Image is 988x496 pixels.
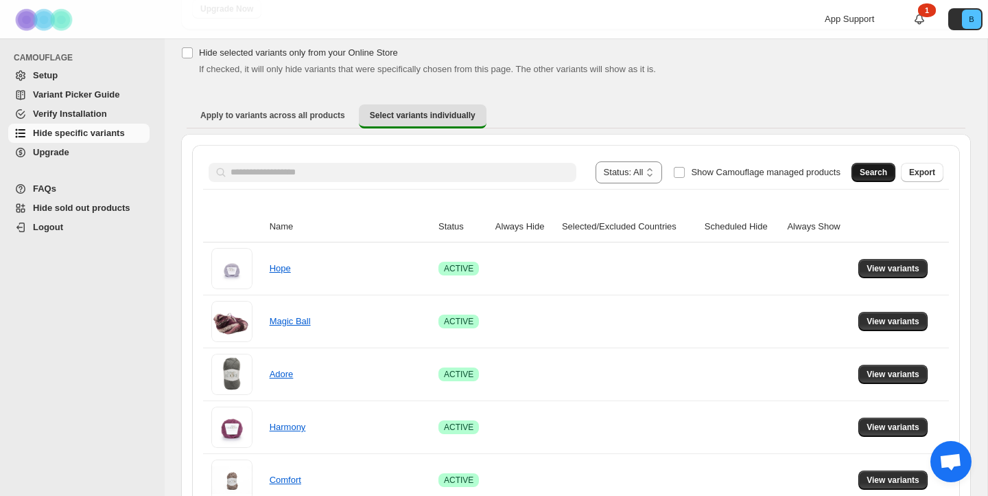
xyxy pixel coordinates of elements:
[444,475,473,486] span: ACTIVE
[444,316,473,327] span: ACTIVE
[913,12,926,26] a: 1
[867,316,919,327] span: View variants
[948,8,983,30] button: Avatar with initials B
[918,3,936,17] div: 1
[858,418,928,437] button: View variants
[858,471,928,490] button: View variants
[851,163,895,182] button: Search
[444,263,473,274] span: ACTIVE
[33,147,69,157] span: Upgrade
[962,10,981,29] span: Avatar with initials B
[270,475,301,485] a: Comfort
[858,259,928,278] button: View variants
[8,104,150,124] a: Verify Installation
[701,212,784,243] th: Scheduled Hide
[200,110,345,121] span: Apply to variants across all products
[867,475,919,486] span: View variants
[199,64,656,74] span: If checked, it will only hide variants that were specifically chosen from this page. The other va...
[189,104,356,126] button: Apply to variants across all products
[8,124,150,143] a: Hide specific variants
[33,89,119,100] span: Variant Picker Guide
[8,218,150,237] a: Logout
[211,301,252,342] img: Magic Ball
[860,167,887,178] span: Search
[33,203,130,213] span: Hide sold out products
[434,212,491,243] th: Status
[691,167,840,177] span: Show Camouflage managed products
[8,66,150,85] a: Setup
[199,47,398,58] span: Hide selected variants only from your Online Store
[33,109,107,119] span: Verify Installation
[211,407,252,448] img: Harmony
[825,14,874,24] span: App Support
[867,263,919,274] span: View variants
[359,104,486,128] button: Select variants individually
[783,212,854,243] th: Always Show
[11,1,80,38] img: Camouflage
[270,316,311,326] a: Magic Ball
[901,163,943,182] button: Export
[558,212,701,243] th: Selected/Excluded Countries
[370,110,475,121] span: Select variants individually
[8,179,150,199] a: FAQs
[266,212,434,243] th: Name
[858,365,928,384] button: View variants
[909,167,935,178] span: Export
[867,422,919,433] span: View variants
[8,85,150,104] a: Variant Picker Guide
[270,422,306,432] a: Harmony
[33,70,58,80] span: Setup
[33,183,56,194] span: FAQs
[858,312,928,331] button: View variants
[930,441,972,482] a: Open chat
[33,128,125,138] span: Hide specific variants
[969,15,974,23] text: B
[8,143,150,162] a: Upgrade
[444,369,473,380] span: ACTIVE
[8,199,150,218] a: Hide sold out products
[867,369,919,380] span: View variants
[14,52,155,63] span: CAMOUFLAGE
[270,369,294,379] a: Adore
[444,422,473,433] span: ACTIVE
[270,263,291,273] a: Hope
[211,354,252,395] img: Adore
[33,222,63,232] span: Logout
[491,212,558,243] th: Always Hide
